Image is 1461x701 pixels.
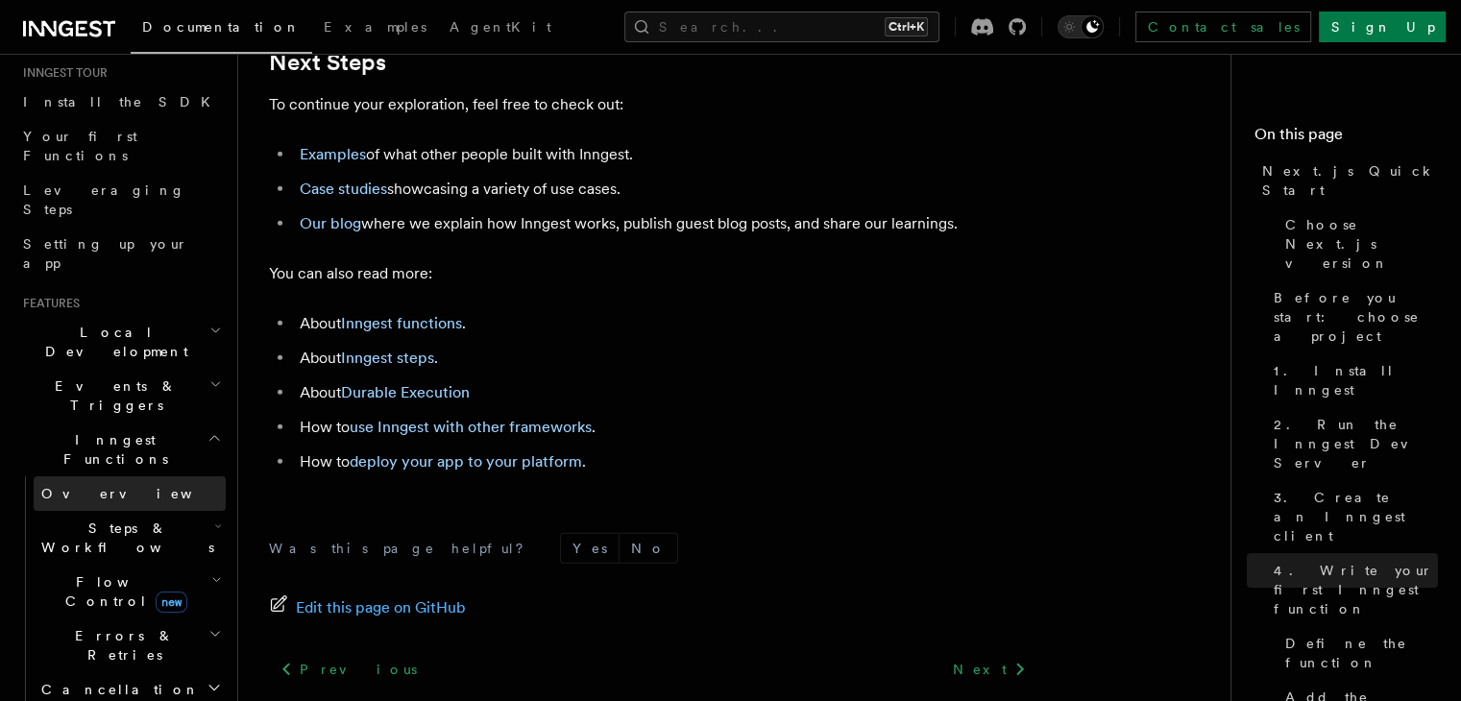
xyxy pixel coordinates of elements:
[885,17,928,36] kbd: Ctrl+K
[1285,634,1438,672] span: Define the function
[1266,407,1438,480] a: 2. Run the Inngest Dev Server
[294,345,1037,372] li: About .
[15,423,226,476] button: Inngest Functions
[15,376,209,415] span: Events & Triggers
[1262,161,1438,200] span: Next.js Quick Start
[269,539,537,558] p: Was this page helpful?
[23,182,185,217] span: Leveraging Steps
[341,383,470,401] a: Durable Execution
[294,448,1037,475] li: How to .
[15,430,207,469] span: Inngest Functions
[561,534,619,563] button: Yes
[156,592,187,613] span: new
[269,49,386,76] a: Next Steps
[15,323,209,361] span: Local Development
[620,534,677,563] button: No
[1058,15,1104,38] button: Toggle dark mode
[34,626,208,665] span: Errors & Retries
[269,594,466,621] a: Edit this page on GitHub
[300,145,366,163] a: Examples
[23,129,137,163] span: Your first Functions
[15,65,108,81] span: Inngest tour
[1254,154,1438,207] a: Next.js Quick Start
[438,6,563,52] a: AgentKit
[294,210,1037,237] li: where we explain how Inngest works, publish guest blog posts, and share our learnings.
[15,85,226,119] a: Install the SDK
[142,19,301,35] span: Documentation
[300,214,361,232] a: Our blog
[294,310,1037,337] li: About .
[1266,480,1438,553] a: 3. Create an Inngest client
[131,6,312,54] a: Documentation
[1274,415,1438,472] span: 2. Run the Inngest Dev Server
[1274,488,1438,545] span: 3. Create an Inngest client
[34,511,226,565] button: Steps & Workflows
[350,452,582,471] a: deploy your app to your platform
[34,572,211,611] span: Flow Control
[350,418,592,436] a: use Inngest with other frameworks
[341,314,462,332] a: Inngest functions
[312,6,438,52] a: Examples
[23,236,188,271] span: Setting up your app
[1274,361,1438,399] span: 1. Install Inngest
[294,379,1037,406] li: About
[294,176,1037,203] li: showcasing a variety of use cases.
[23,94,222,109] span: Install the SDK
[1278,626,1438,680] a: Define the function
[34,519,214,557] span: Steps & Workflows
[34,476,226,511] a: Overview
[1274,288,1438,346] span: Before you start: choose a project
[1266,553,1438,626] a: 4. Write your first Inngest function
[1266,280,1438,353] a: Before you start: choose a project
[940,652,1037,687] a: Next
[15,227,226,280] a: Setting up your app
[1254,123,1438,154] h4: On this page
[34,565,226,618] button: Flow Controlnew
[15,296,80,311] span: Features
[15,369,226,423] button: Events & Triggers
[34,680,200,699] span: Cancellation
[300,180,387,198] a: Case studies
[1285,215,1438,273] span: Choose Next.js version
[34,618,226,672] button: Errors & Retries
[41,486,239,501] span: Overview
[324,19,426,35] span: Examples
[294,141,1037,168] li: of what other people built with Inngest.
[1135,12,1311,42] a: Contact sales
[15,315,226,369] button: Local Development
[341,349,434,367] a: Inngest steps
[1319,12,1446,42] a: Sign Up
[269,260,1037,287] p: You can also read more:
[296,594,466,621] span: Edit this page on GitHub
[294,414,1037,441] li: How to .
[269,652,427,687] a: Previous
[15,173,226,227] a: Leveraging Steps
[1278,207,1438,280] a: Choose Next.js version
[624,12,939,42] button: Search...Ctrl+K
[15,119,226,173] a: Your first Functions
[269,91,1037,118] p: To continue your exploration, feel free to check out:
[1274,561,1438,618] span: 4. Write your first Inngest function
[450,19,551,35] span: AgentKit
[1266,353,1438,407] a: 1. Install Inngest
